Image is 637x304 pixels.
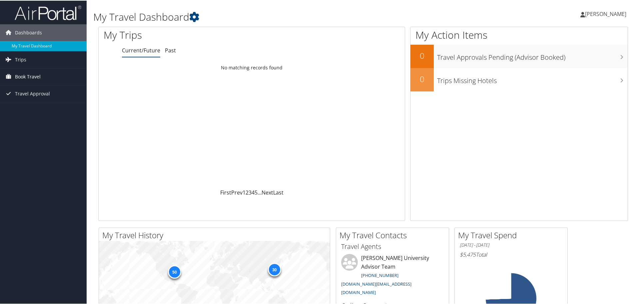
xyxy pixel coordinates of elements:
[15,68,41,84] span: Book Travel
[410,49,434,61] h2: 0
[231,188,243,196] a: Prev
[15,4,81,20] img: airportal-logo.png
[458,229,567,240] h2: My Travel Spend
[99,61,405,73] td: No matching records found
[15,24,42,40] span: Dashboards
[410,67,628,91] a: 0Trips Missing Hotels
[339,229,449,240] h2: My Travel Contacts
[341,241,444,251] h3: Travel Agents
[460,241,562,248] h6: [DATE] - [DATE]
[361,272,398,278] a: [PHONE_NUMBER]
[249,188,252,196] a: 3
[410,27,628,41] h1: My Action Items
[460,250,476,258] span: $5,475
[122,46,160,53] a: Current/Future
[437,49,628,61] h3: Travel Approvals Pending (Advisor Booked)
[165,46,176,53] a: Past
[104,27,272,41] h1: My Trips
[580,3,633,23] a: [PERSON_NAME]
[585,10,626,17] span: [PERSON_NAME]
[338,253,447,298] li: [PERSON_NAME] University Advisor Team
[93,9,453,23] h1: My Travel Dashboard
[246,188,249,196] a: 2
[273,188,284,196] a: Last
[243,188,246,196] a: 1
[460,250,562,258] h6: Total
[258,188,262,196] span: …
[255,188,258,196] a: 5
[437,72,628,85] h3: Trips Missing Hotels
[220,188,231,196] a: First
[168,265,181,278] div: 50
[15,51,26,67] span: Trips
[102,229,330,240] h2: My Travel History
[15,85,50,101] span: Travel Approval
[341,280,411,295] a: [DOMAIN_NAME][EMAIL_ADDRESS][DOMAIN_NAME]
[252,188,255,196] a: 4
[268,262,281,276] div: 30
[262,188,273,196] a: Next
[410,44,628,67] a: 0Travel Approvals Pending (Advisor Booked)
[410,73,434,84] h2: 0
